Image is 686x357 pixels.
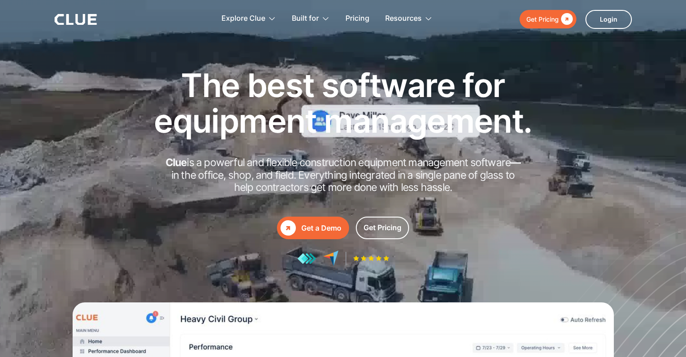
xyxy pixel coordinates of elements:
[292,5,319,33] div: Built for
[221,5,276,33] div: Explore Clue
[385,5,433,33] div: Resources
[559,14,573,25] div: 
[301,223,341,234] div: Get a Demo
[356,217,409,239] a: Get Pricing
[353,255,389,261] img: Five-star rating icon
[140,67,546,139] h1: The best software for equipment management.
[281,220,296,236] div: 
[277,217,349,239] a: Get a Demo
[292,5,330,33] div: Built for
[166,156,187,169] strong: Clue
[526,14,559,25] div: Get Pricing
[511,156,520,169] strong: —
[364,222,401,233] div: Get Pricing
[345,5,369,33] a: Pricing
[323,250,339,266] img: reviews at capterra
[585,10,632,29] a: Login
[221,5,265,33] div: Explore Clue
[520,10,576,28] a: Get Pricing
[163,157,524,194] h2: is a powerful and flexible construction equipment management software in the office, shop, and fi...
[297,253,316,264] img: reviews at getapp
[385,5,422,33] div: Resources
